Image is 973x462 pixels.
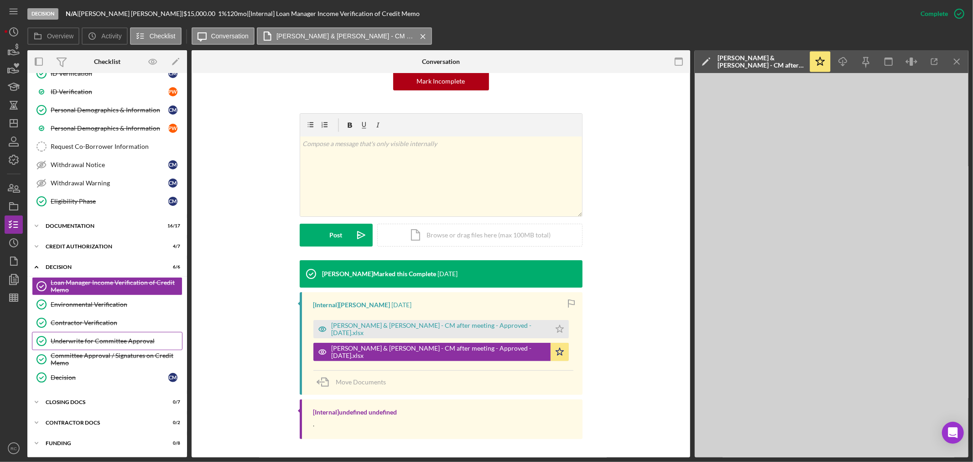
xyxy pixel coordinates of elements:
div: C M [168,160,177,169]
label: [PERSON_NAME] & [PERSON_NAME] - CM after meeting - Approved - [DATE].xlsx [276,32,413,40]
div: [Internal] [PERSON_NAME] [313,301,390,309]
div: P W [168,124,177,133]
a: ID VerificationCM [32,64,182,83]
div: CLOSING DOCS [46,399,157,405]
b: N/A [66,10,77,17]
label: Activity [101,32,121,40]
a: Environmental Verification [32,295,182,314]
div: [PERSON_NAME] Marked this Complete [323,270,437,278]
button: RC [5,439,23,457]
button: [PERSON_NAME] & [PERSON_NAME] - CM after meeting - Approved - [DATE].xlsx [313,343,569,361]
label: Conversation [211,32,249,40]
text: RC [10,446,17,451]
label: Overview [47,32,73,40]
a: Committee Approval / Signatures on Credit Memo [32,350,182,368]
a: Personal Demographics & InformationPW [32,119,182,137]
span: Move Documents [336,378,386,386]
div: 6 / 6 [164,264,180,270]
button: Activity [82,27,127,45]
div: C M [168,69,177,78]
div: [PERSON_NAME] & [PERSON_NAME] - CM after meeting - Approved - [DATE].xlsx [332,345,546,359]
a: Personal Demographics & InformationCM [32,101,182,119]
time: 2025-08-19 18:28 [392,301,412,309]
div: Request Co-Borrower Information [51,143,182,150]
div: 16 / 17 [164,223,180,229]
div: . [313,420,315,428]
div: Eligibility Phase [51,198,168,205]
div: Conversation [422,58,460,65]
div: C M [168,178,177,188]
div: Contractor Docs [46,420,157,425]
div: Checklist [94,58,120,65]
a: Contractor Verification [32,314,182,332]
div: Loan Manager Income Verification of Credit Memo [51,279,182,294]
a: Eligibility PhaseCM [32,192,182,210]
button: Post [300,224,373,247]
div: Decision [46,264,157,270]
button: Complete [911,5,968,23]
time: 2025-08-19 18:29 [438,270,458,278]
div: Mark Incomplete [417,72,465,90]
div: Contractor Verification [51,319,182,326]
button: Overview [27,27,79,45]
label: Checklist [150,32,176,40]
button: [PERSON_NAME] & [PERSON_NAME] - CM after meeting - Approved - [DATE].xlsx [313,320,569,338]
a: Request Co-Borrower Information [32,137,182,156]
div: ID Verification [51,88,168,95]
button: [PERSON_NAME] & [PERSON_NAME] - CM after meeting - Approved - [DATE].xlsx [257,27,432,45]
div: Funding [46,441,157,446]
div: 120 mo [227,10,247,17]
div: $15,000.00 [183,10,218,17]
div: CREDIT AUTHORIZATION [46,244,157,249]
div: Withdrawal Warning [51,179,168,187]
div: 1 % [218,10,227,17]
div: 4 / 7 [164,244,180,249]
button: Move Documents [313,371,395,394]
button: Checklist [130,27,182,45]
div: Underwrite for Committee Approval [51,337,182,345]
div: [PERSON_NAME] [PERSON_NAME] | [79,10,183,17]
div: | [66,10,79,17]
a: DecisionCM [32,368,182,387]
a: Withdrawal NoticeCM [32,156,182,174]
div: [Internal] undefined undefined [313,409,397,416]
button: Mark Incomplete [393,72,489,90]
div: Personal Demographics & Information [51,106,168,114]
div: Decision [51,374,168,381]
div: 0 / 2 [164,420,180,425]
div: 0 / 8 [164,441,180,446]
a: ID VerificationPW [32,83,182,101]
iframe: Document Preview [695,73,968,457]
div: C M [168,197,177,206]
div: C M [168,373,177,382]
div: ID Verification [51,70,168,77]
div: Withdrawal Notice [51,161,168,168]
a: Withdrawal WarningCM [32,174,182,192]
div: Personal Demographics & Information [51,125,168,132]
div: Decision [27,8,58,20]
a: Loan Manager Income Verification of Credit Memo [32,277,182,295]
div: Committee Approval / Signatures on Credit Memo [51,352,182,367]
div: Open Intercom Messenger [942,422,964,444]
button: Conversation [192,27,255,45]
div: [PERSON_NAME] & [PERSON_NAME] - CM after meeting - Approved - [DATE].xlsx [332,322,546,336]
div: C M [168,105,177,115]
div: 0 / 7 [164,399,180,405]
div: [PERSON_NAME] & [PERSON_NAME] - CM after meeting - Approved - [DATE].xlsx [718,54,804,69]
div: P W [168,87,177,96]
div: Environmental Verification [51,301,182,308]
div: Documentation [46,223,157,229]
div: Complete [921,5,948,23]
div: Post [330,224,343,247]
div: | [Internal] Loan Manager Income Verification of Credit Memo [247,10,420,17]
a: Underwrite for Committee Approval [32,332,182,350]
